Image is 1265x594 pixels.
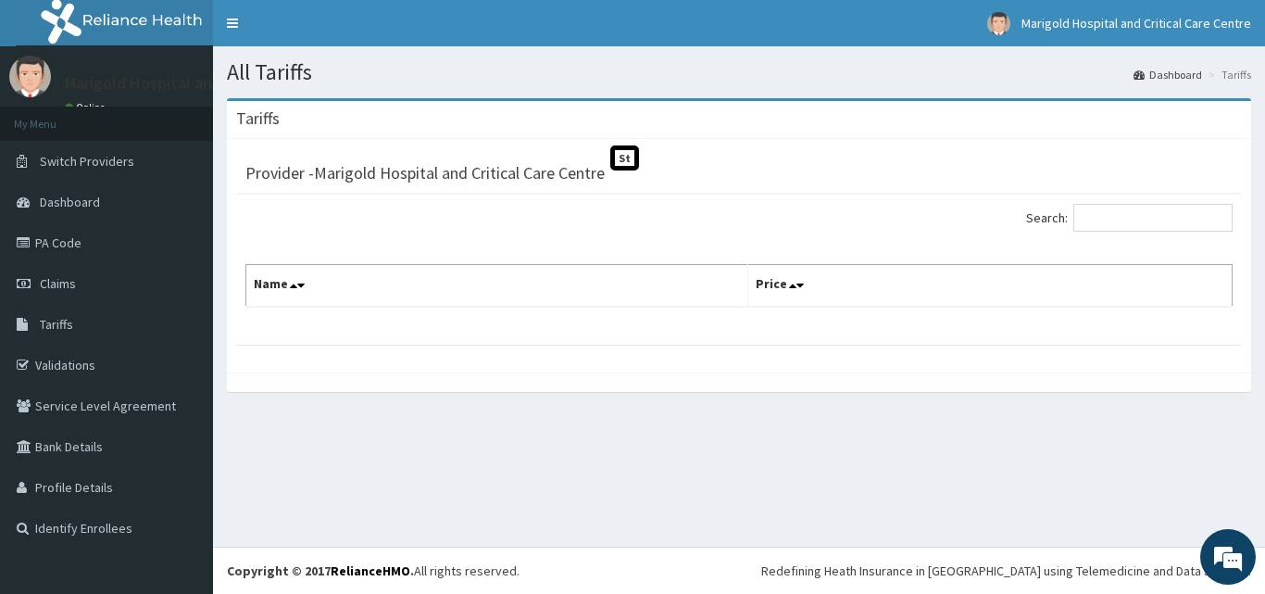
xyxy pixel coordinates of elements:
strong: Copyright © 2017 . [227,562,414,579]
span: Dashboard [40,194,100,210]
input: Search: [1073,204,1233,232]
img: User Image [9,56,51,97]
th: Name [246,265,748,308]
th: Price [748,265,1233,308]
a: Dashboard [1133,67,1202,82]
span: Tariffs [40,316,73,333]
h1: All Tariffs [227,60,1251,84]
img: User Image [987,12,1010,35]
p: Marigold Hospital and Critical Care Centre [65,75,366,92]
footer: All rights reserved. [213,547,1265,594]
h3: Tariffs [236,110,280,127]
a: Online [65,101,109,114]
div: Redefining Heath Insurance in [GEOGRAPHIC_DATA] using Telemedicine and Data Science! [761,562,1251,580]
span: Claims [40,275,76,292]
li: Tariffs [1204,67,1251,82]
h3: Provider - Marigold Hospital and Critical Care Centre [245,165,605,182]
span: St [610,145,639,171]
span: Marigold Hospital and Critical Care Centre [1021,15,1251,32]
span: Switch Providers [40,153,134,170]
a: RelianceHMO [331,562,410,579]
label: Search: [1026,204,1233,232]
